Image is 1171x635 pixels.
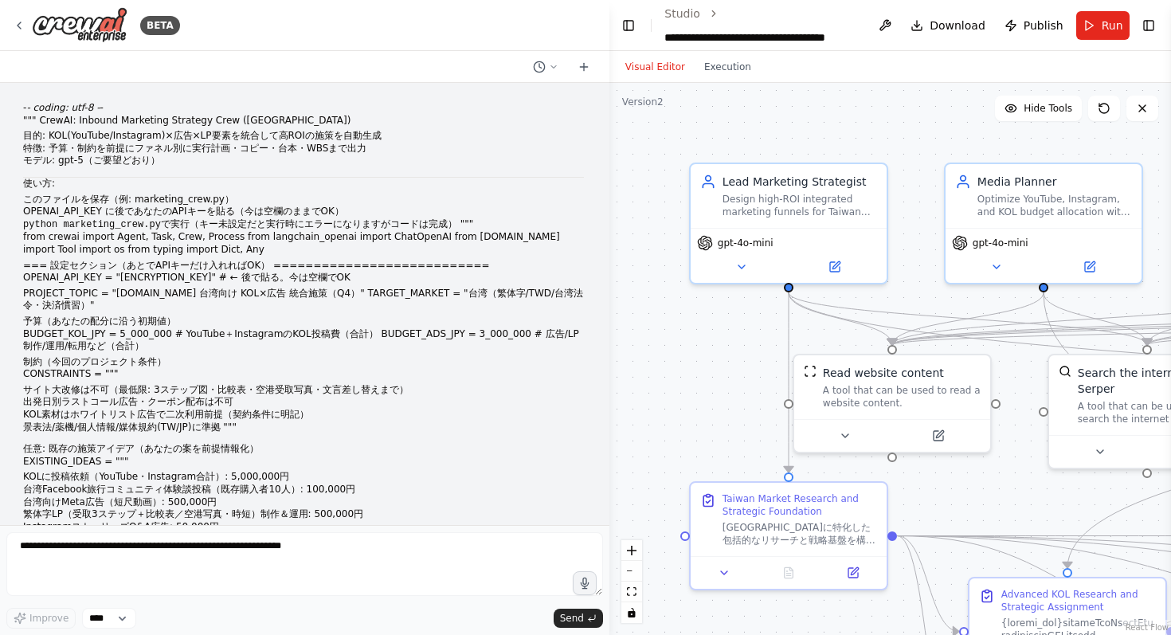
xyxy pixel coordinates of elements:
g: Edge from ce4e503f-e74e-4274-80fd-f6a80b05b6eb to 05a847f9-881d-4393-b7b5-e72fea5baf85 [781,292,1155,345]
button: zoom in [621,540,642,561]
button: Start a new chat [571,57,597,76]
h1: 任意: 既存の施策アイデア（あなたの案を前提情報化） [23,443,584,456]
button: Switch to previous chat [527,57,565,76]
div: Taiwan Market Research and Strategic Foundation[GEOGRAPHIC_DATA]に特化した包括的なリサーチと戦略基盤を構築する。予算制約：KOL活... [689,481,888,590]
span: Send [560,612,584,625]
div: Design high-ROI integrated marketing funnels for Taiwan market targeting {target_market}, maximiz... [723,193,877,218]
div: [GEOGRAPHIC_DATA]に特化した包括的なリサーチと戦略基盤を構築する。予算制約：KOL活動に{budget_kol}円、広告に{budget_ads}円で{topic}の{targe... [723,521,877,547]
li: KOL素材はホワイトリスト広告で二次利用前提（契約条件に明記） [23,409,584,421]
span: Download [930,18,985,33]
button: Download [904,11,992,40]
p: OPENAI_API_KEY = "[ENCRYPTION_KEY]" # ← 後で貼る。今は空欄でOK [23,272,584,284]
code: python marketing_crew.py [23,219,161,230]
li: このファイルを保存（例: marketing_crew.py） [23,194,584,206]
li: OPENAI_API_KEY に後であなたのAPIキーを貼る（今は空欄のままでOK） [23,206,584,218]
div: Version 2 [622,96,664,108]
p: BUDGET_KOL_JPY = 5_000_000 # YouTube＋InstagramのKOL投稿費（合計） BUDGET_ADS_JPY = 3_000_000 # 広告/LP制作/運用... [23,328,584,353]
button: Execution [695,57,761,76]
div: React Flow controls [621,540,642,623]
div: Read website content [823,365,944,381]
p: CONSTRAINTS = """ [23,368,584,381]
button: zoom out [621,561,642,582]
li: 景表法/薬機/個人情報/媒体規約(TW/JP)に準拠 """ [23,421,584,434]
div: A tool that can be used to read a website content. [823,384,981,410]
img: Logo [32,7,127,43]
div: Optimize YouTube, Instagram, and KOL budget allocation with Meta and Google ads distribution to m... [977,193,1132,218]
p: 使い方: [23,178,584,190]
em: - coding: utf-8 - [26,102,100,113]
p: from crewai import Agent, Task, Crew, Process from langchain_openai import ChatOpenAI from [DOMAI... [23,231,584,256]
button: Visual Editor [616,57,695,76]
button: Show right sidebar [1139,14,1158,37]
li: 出発日別ラストコール広告・クーポン配布は不可 [23,396,584,409]
p: PROJECT_TOPIC = "[DOMAIN_NAME] 台湾向け KOL×広告 統合施策（Q4）" TARGET_MARKET = "台湾（繁体字/TWD/台湾法令・決済慣習）" [23,288,584,312]
a: Studio [664,7,700,20]
h1: === 設定セクション（あとでAPIキーだけ入れればOK） =========================== [23,260,584,272]
div: Advanced KOL Research and Strategic Assignment [1001,588,1156,613]
div: Lead Marketing Strategist [723,174,877,190]
img: SerperDevTool [1059,365,1071,378]
li: 特徴: 予算・制約を前提にファネル別に実行計画・コピー・台本・WBSまで出力 [23,143,584,155]
button: Improve [6,608,76,629]
button: Run [1076,11,1130,40]
img: ScrapeWebsiteTool [804,365,817,378]
button: Hide left sidebar [619,14,638,37]
button: Open in side panel [790,257,880,276]
a: React Flow attribution [1126,623,1169,632]
li: 繁体字LP（受取3ステップ＋比較表／空港写真・時短）制作＆運用: 500,000円 [23,508,584,521]
button: fit view [621,582,642,602]
li: 台湾Facebook旅行コミュニティ体験談投稿（既存購入者10人）: 100,000円 [23,484,584,496]
span: Improve [29,612,69,625]
nav: breadcrumb [664,6,860,45]
div: Lead Marketing StrategistDesign high-ROI integrated marketing funnels for Taiwan market targeting... [689,163,888,284]
button: Hide Tools [995,96,1082,121]
div: Media Planner [977,174,1132,190]
div: BETA [140,16,180,35]
button: Send [554,609,603,628]
span: gpt-4o-mini [973,237,1028,249]
li: で実行（キー未設定だと実行時にエラーになりますがコードは完成） """ [23,218,584,232]
p: """ CrewAI: Inbound Marketing Strategy Crew ([GEOGRAPHIC_DATA]) [23,115,584,127]
span: gpt-4o-mini [718,237,773,249]
li: InstagramストーリーズQ&A広告: 50,000円 [23,521,584,534]
div: Media PlannerOptimize YouTube, Instagram, and KOL budget allocation with Meta and Google ads dist... [944,163,1143,284]
h1: - - [23,102,584,115]
button: Open in side panel [1045,257,1135,276]
span: Run [1102,18,1123,33]
button: Publish [998,11,1070,40]
p: EXISTING_IDEAS = """ [23,456,584,468]
div: Taiwan Market Research and Strategic Foundation [723,492,877,518]
button: Click to speak your automation idea [573,571,597,595]
button: toggle interactivity [621,602,642,623]
button: Open in side panel [894,426,984,445]
span: Hide Tools [1024,102,1072,115]
li: モデル: gpt-5（ご要望どおり） [23,155,584,167]
span: Publish [1024,18,1063,33]
li: 台湾向けMeta広告（短尺動画）: 500,000円 [23,496,584,509]
li: サイト大改修は不可（最低限: 3ステップ図・比較表・空港受取写真・文言差し替えまで） [23,384,584,397]
button: No output available [755,563,823,582]
g: Edge from ce4e503f-e74e-4274-80fd-f6a80b05b6eb to 4ad7ecda-5fe4-445e-ba3e-5362bfc3394b [781,292,797,472]
li: KOLに投稿依頼（YouTube・Instagram合計）: 5,000,000円 [23,471,584,484]
div: ScrapeWebsiteToolRead website contentA tool that can be used to read a website content. [793,354,992,453]
h1: 予算（あなたの配分に沿う初期値） [23,316,584,328]
g: Edge from dbd5d1c2-d60e-48ec-b74f-33c7da651742 to 05a847f9-881d-4393-b7b5-e72fea5baf85 [1036,292,1155,345]
button: Open in side panel [825,563,880,582]
h1: 制約（今回のプロジェクト条件） [23,356,584,369]
li: 目的: KOL(YouTube/Instagram)×広告×LP要素を統合して高ROIの施策を自動生成 [23,130,584,143]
